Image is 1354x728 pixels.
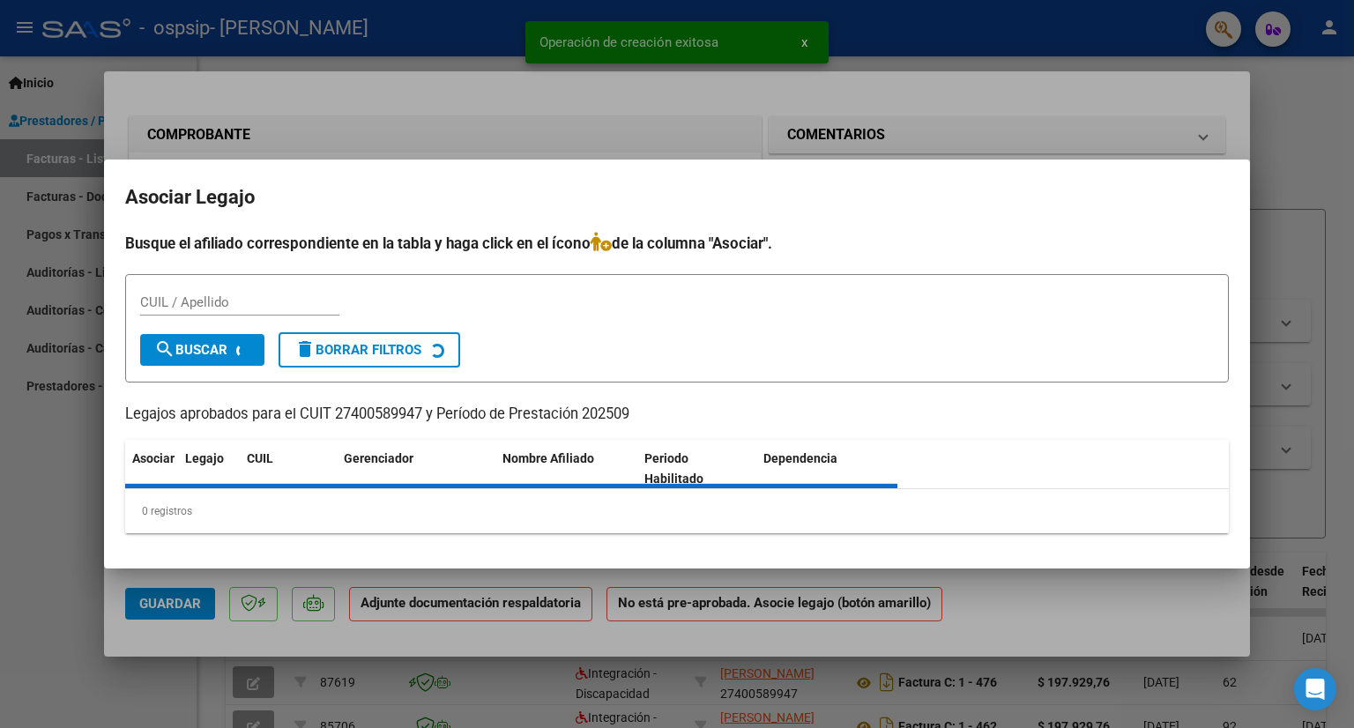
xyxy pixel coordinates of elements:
[644,451,703,486] span: Periodo Habilitado
[125,404,1229,426] p: Legajos aprobados para el CUIT 27400589947 y Período de Prestación 202509
[294,342,421,358] span: Borrar Filtros
[125,440,178,498] datatable-header-cell: Asociar
[178,440,240,498] datatable-header-cell: Legajo
[495,440,637,498] datatable-header-cell: Nombre Afiliado
[154,338,175,360] mat-icon: search
[344,451,413,465] span: Gerenciador
[140,334,264,366] button: Buscar
[1294,668,1336,710] div: Open Intercom Messenger
[279,332,460,368] button: Borrar Filtros
[502,451,594,465] span: Nombre Afiliado
[240,440,337,498] datatable-header-cell: CUIL
[763,451,837,465] span: Dependencia
[637,440,756,498] datatable-header-cell: Periodo Habilitado
[154,342,227,358] span: Buscar
[125,181,1229,214] h2: Asociar Legajo
[756,440,898,498] datatable-header-cell: Dependencia
[132,451,175,465] span: Asociar
[247,451,273,465] span: CUIL
[185,451,224,465] span: Legajo
[125,489,1229,533] div: 0 registros
[337,440,495,498] datatable-header-cell: Gerenciador
[294,338,316,360] mat-icon: delete
[125,232,1229,255] h4: Busque el afiliado correspondiente en la tabla y haga click en el ícono de la columna "Asociar".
